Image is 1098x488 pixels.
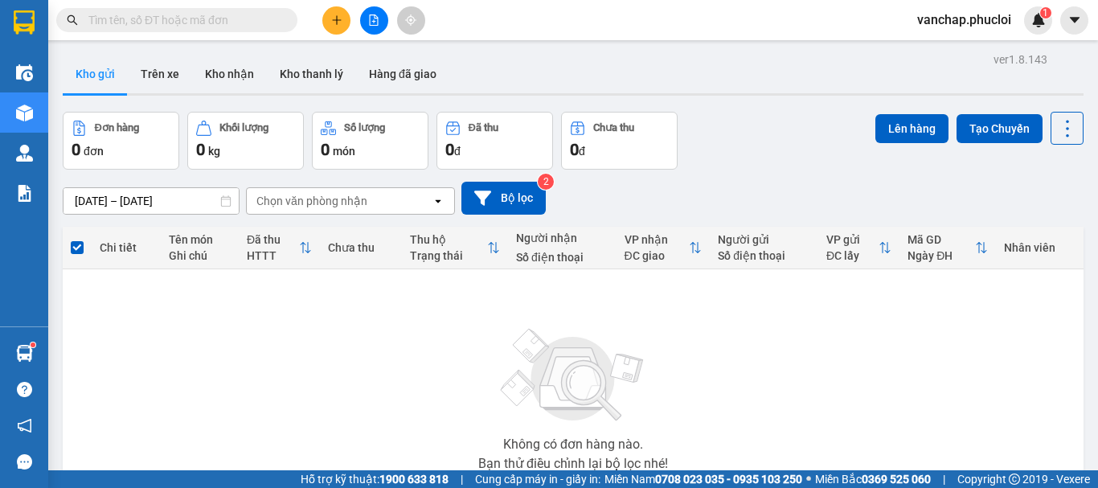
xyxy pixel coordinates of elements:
[561,112,678,170] button: Chưa thu0đ
[1043,7,1048,18] span: 1
[187,112,304,170] button: Khối lượng0kg
[432,195,445,207] svg: open
[907,233,975,246] div: Mã GD
[169,249,231,262] div: Ghi chú
[538,174,554,190] sup: 2
[593,122,634,133] div: Chưa thu
[356,55,449,93] button: Hàng đã giao
[360,6,388,35] button: file-add
[321,140,330,159] span: 0
[1004,241,1075,254] div: Nhân viên
[31,342,35,347] sup: 1
[1067,13,1082,27] span: caret-down
[815,470,931,488] span: Miền Bắc
[436,112,553,170] button: Đã thu0đ
[63,55,128,93] button: Kho gửi
[570,140,579,159] span: 0
[247,249,299,262] div: HTTT
[128,55,192,93] button: Trên xe
[16,105,33,121] img: warehouse-icon
[907,249,975,262] div: Ngày ĐH
[826,233,879,246] div: VP gửi
[625,233,690,246] div: VP nhận
[64,188,239,214] input: Select a date range.
[410,249,487,262] div: Trạng thái
[379,473,449,486] strong: 1900 633 818
[1009,474,1020,485] span: copyright
[267,55,356,93] button: Kho thanh lý
[17,454,32,470] span: message
[402,227,508,269] th: Toggle SortBy
[192,55,267,93] button: Kho nhận
[1031,13,1046,27] img: icon-new-feature
[88,11,278,29] input: Tìm tên, số ĐT hoặc mã đơn
[904,10,1024,30] span: vanchap.phucloi
[475,470,600,488] span: Cung cấp máy in - giấy in:
[655,473,802,486] strong: 0708 023 035 - 0935 103 250
[322,6,350,35] button: plus
[333,145,355,158] span: món
[301,470,449,488] span: Hỗ trợ kỹ thuật:
[625,249,690,262] div: ĐC giao
[67,14,78,26] span: search
[169,233,231,246] div: Tên món
[478,457,668,470] div: Bạn thử điều chỉnh lại bộ lọc nhé!
[875,114,948,143] button: Lên hàng
[16,145,33,162] img: warehouse-icon
[943,470,945,488] span: |
[1040,7,1051,18] sup: 1
[454,145,461,158] span: đ
[579,145,585,158] span: đ
[617,227,711,269] th: Toggle SortBy
[806,476,811,482] span: ⚪️
[17,418,32,433] span: notification
[397,6,425,35] button: aim
[405,14,416,26] span: aim
[208,145,220,158] span: kg
[344,122,385,133] div: Số lượng
[445,140,454,159] span: 0
[95,122,139,133] div: Đơn hàng
[818,227,899,269] th: Toggle SortBy
[899,227,996,269] th: Toggle SortBy
[239,227,320,269] th: Toggle SortBy
[410,233,487,246] div: Thu hộ
[196,140,205,159] span: 0
[219,122,268,133] div: Khối lượng
[17,382,32,397] span: question-circle
[718,249,810,262] div: Số điện thoại
[14,10,35,35] img: logo-vxr
[461,470,463,488] span: |
[256,193,367,209] div: Chọn văn phòng nhận
[16,185,33,202] img: solution-icon
[72,140,80,159] span: 0
[1060,6,1088,35] button: caret-down
[516,232,608,244] div: Người nhận
[994,51,1047,68] div: ver 1.8.143
[469,122,498,133] div: Đã thu
[16,64,33,81] img: warehouse-icon
[604,470,802,488] span: Miền Nam
[493,319,653,432] img: svg+xml;base64,PHN2ZyBjbGFzcz0ibGlzdC1wbHVnX19zdmciIHhtbG5zPSJodHRwOi8vd3d3LnczLm9yZy8yMDAwL3N2Zy...
[862,473,931,486] strong: 0369 525 060
[461,182,546,215] button: Bộ lọc
[328,241,393,254] div: Chưa thu
[247,233,299,246] div: Đã thu
[84,145,104,158] span: đơn
[718,233,810,246] div: Người gửi
[16,345,33,362] img: warehouse-icon
[312,112,428,170] button: Số lượng0món
[100,241,153,254] div: Chi tiết
[503,438,643,451] div: Không có đơn hàng nào.
[957,114,1043,143] button: Tạo Chuyến
[63,112,179,170] button: Đơn hàng0đơn
[826,249,879,262] div: ĐC lấy
[331,14,342,26] span: plus
[368,14,379,26] span: file-add
[516,251,608,264] div: Số điện thoại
